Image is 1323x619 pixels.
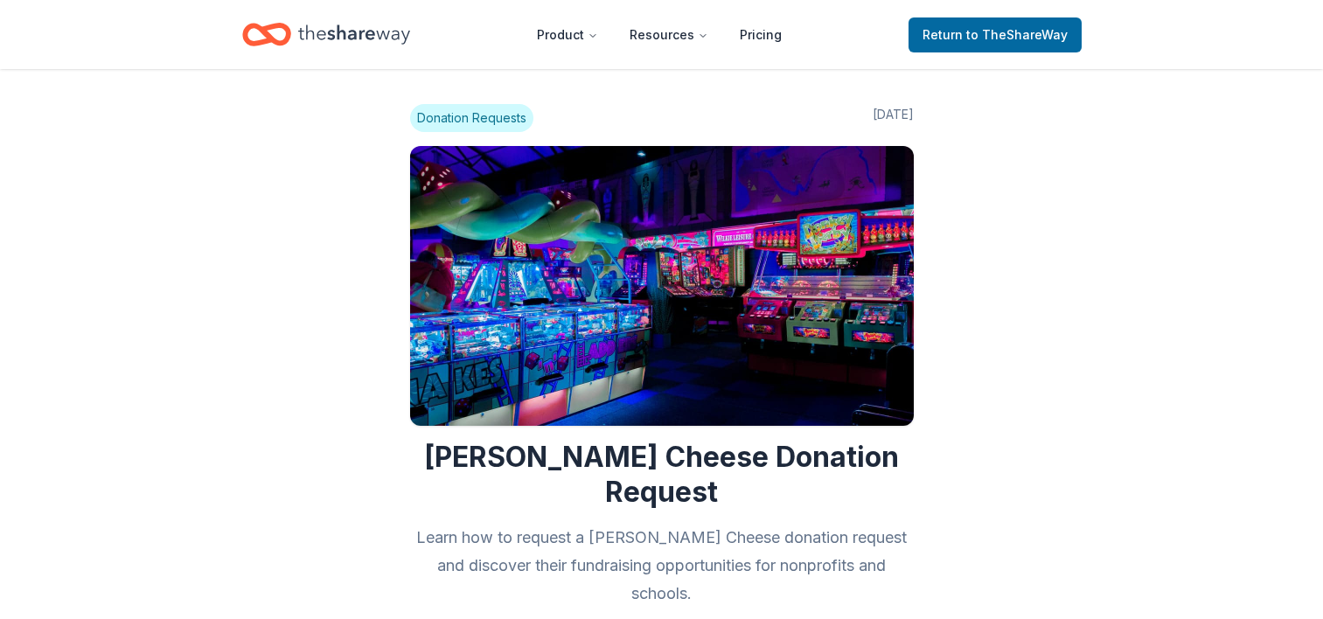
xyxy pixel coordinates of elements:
[966,27,1068,42] span: to TheShareWay
[242,14,410,55] a: Home
[523,14,796,55] nav: Main
[873,104,914,132] span: [DATE]
[410,440,914,510] h1: [PERSON_NAME] Cheese Donation Request
[726,17,796,52] a: Pricing
[410,146,914,426] img: Image for Chuck E. Cheese Donation Request
[410,104,533,132] span: Donation Requests
[410,524,914,608] h2: Learn how to request a [PERSON_NAME] Cheese donation request and discover their fundraising oppor...
[616,17,722,52] button: Resources
[909,17,1082,52] a: Returnto TheShareWay
[923,24,1068,45] span: Return
[523,17,612,52] button: Product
